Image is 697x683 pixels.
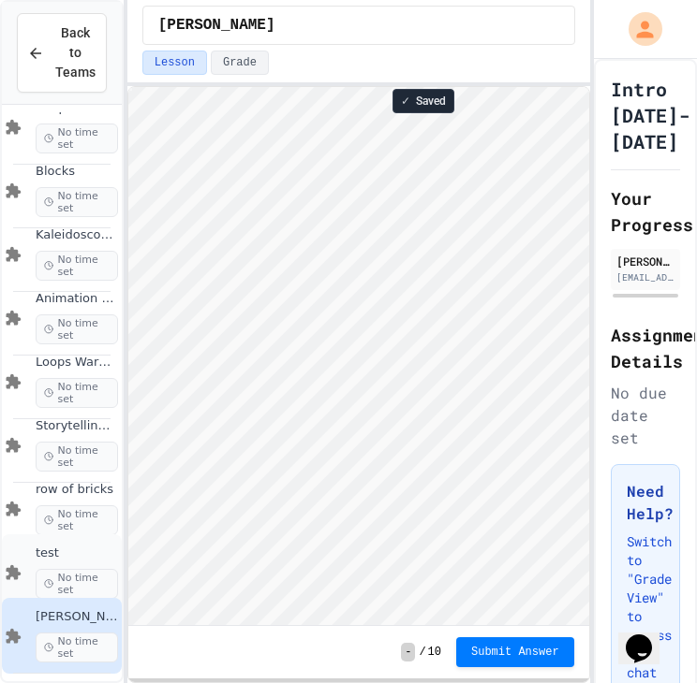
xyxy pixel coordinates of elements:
span: No time set [36,314,118,344]
span: Blocks [36,164,118,180]
h3: Need Help? [627,480,664,525]
span: Kaleidoscope + [36,227,118,243]
div: No due date set [611,382,680,449]
span: No time set [36,378,118,408]
span: No time set [36,124,118,153]
span: Animation Practice [36,291,118,307]
span: No time set [36,632,118,662]
h2: Your Progress [611,185,680,238]
button: Back to Teams [17,13,107,93]
div: My Account [609,7,667,51]
span: No time set [36,187,118,217]
div: [EMAIL_ADDRESS][DOMAIN_NAME] [616,270,675,284]
span: No time set [36,569,118,599]
h1: Intro [DATE]-[DATE] [611,76,690,154]
span: Saved [416,94,446,109]
h2: Assignment Details [611,322,680,374]
span: test [36,545,118,561]
span: Submit Answer [471,645,559,660]
span: / [419,645,425,660]
button: Lesson [142,51,207,75]
span: [PERSON_NAME] [36,609,118,625]
span: No time set [36,251,118,281]
span: No time set [36,505,118,535]
iframe: chat widget [618,608,678,664]
span: Storytelling Project [36,418,118,434]
div: [PERSON_NAME] [616,253,675,269]
span: No time set [36,442,118,472]
span: Back to Teams [55,23,96,82]
button: Submit Answer [456,637,574,667]
span: - [401,643,415,661]
span: ✓ [401,94,410,109]
button: Grade [211,51,269,75]
span: Loops Warmup [36,355,118,371]
iframe: Snap! Programming Environment [128,87,589,625]
span: Mathy [158,14,275,36]
span: row of bricks [36,482,118,498]
span: 10 [428,645,441,660]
